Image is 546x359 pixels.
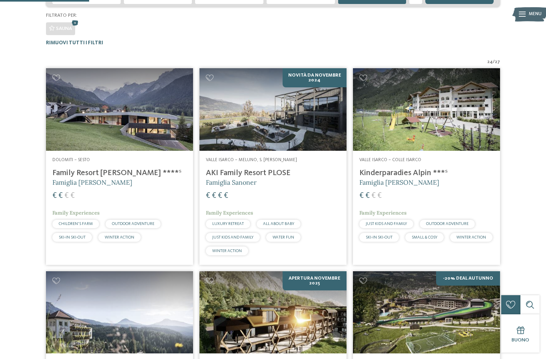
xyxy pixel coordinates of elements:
[366,235,393,239] span: SKI-IN SKI-OUT
[199,68,347,151] img: Cercate un hotel per famiglie? Qui troverete solo i migliori!
[206,158,297,162] span: Valle Isarco – Meluno, S. [PERSON_NAME]
[46,13,77,18] span: Filtrato per:
[353,68,500,151] img: Kinderparadies Alpin ***ˢ
[353,68,500,264] a: Cercate un hotel per famiglie? Qui troverete solo i migliori! Valle Isarco – Colle Isarco Kinderp...
[199,68,347,264] a: Cercate un hotel per famiglie? Qui troverete solo i migliori! NOVITÀ da novembre 2024 Valle Isarc...
[46,68,193,264] a: Cercate un hotel per famiglie? Qui troverete solo i migliori! Dolomiti – Sesto Family Resort [PER...
[501,314,540,353] a: Buono
[206,209,253,216] span: Family Experiences
[206,178,257,186] span: Famiglia Sanoner
[365,192,370,200] span: €
[199,271,347,354] img: Cercate un hotel per famiglie? Qui troverete solo i migliori!
[212,249,242,253] span: WINTER ACTION
[58,192,63,200] span: €
[377,192,382,200] span: €
[359,209,407,216] span: Family Experiences
[512,337,529,343] span: Buono
[46,68,193,151] img: Family Resort Rainer ****ˢ
[412,235,437,239] span: SMALL & COSY
[56,26,72,31] span: Sauna
[59,222,93,226] span: CHILDREN’S FARM
[495,59,500,65] span: 27
[224,192,228,200] span: €
[493,59,495,65] span: /
[456,235,486,239] span: WINTER ACTION
[59,235,86,239] span: SKI-IN SKI-OUT
[371,192,376,200] span: €
[112,222,154,226] span: OUTDOOR ADVENTURE
[52,168,187,178] h4: Family Resort [PERSON_NAME] ****ˢ
[52,158,90,162] span: Dolomiti – Sesto
[359,158,421,162] span: Valle Isarco – Colle Isarco
[218,192,222,200] span: €
[359,178,439,186] span: Famiglia [PERSON_NAME]
[273,235,294,239] span: WATER FUN
[212,222,244,226] span: LUXURY RETREAT
[64,192,69,200] span: €
[359,168,494,178] h4: Kinderparadies Alpin ***ˢ
[52,192,57,200] span: €
[353,271,500,354] img: Cercate un hotel per famiglie? Qui troverete solo i migliori!
[263,222,294,226] span: ALL ABOUT BABY
[487,59,493,65] span: 24
[206,192,210,200] span: €
[426,222,468,226] span: OUTDOOR ADVENTURE
[52,178,132,186] span: Famiglia [PERSON_NAME]
[206,168,340,178] h4: AKI Family Resort PLOSE
[366,222,407,226] span: JUST KIDS AND FAMILY
[359,192,364,200] span: €
[212,235,253,239] span: JUST KIDS AND FAMILY
[46,40,103,45] span: Rimuovi tutti i filtri
[70,192,75,200] span: €
[105,235,134,239] span: WINTER ACTION
[46,271,193,354] img: Adventure Family Hotel Maria ****
[212,192,216,200] span: €
[52,209,100,216] span: Family Experiences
